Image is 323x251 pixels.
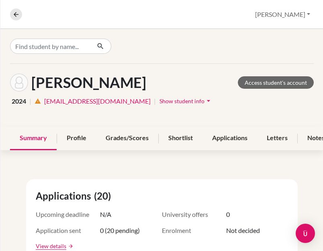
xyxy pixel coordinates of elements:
span: 0 [226,210,230,219]
i: arrow_drop_down [204,97,213,105]
button: [PERSON_NAME] [251,7,314,22]
span: Applications [36,189,94,203]
img: Krish Yadav's avatar [10,73,28,92]
a: Access student's account [238,76,314,89]
span: | [29,96,31,106]
a: arrow_forward [66,243,74,249]
span: Show student info [159,98,204,104]
div: Applications [202,127,257,150]
span: 0 (20 pending) [100,226,140,235]
span: Not decided [226,226,260,235]
div: Profile [57,127,96,150]
i: warning [35,98,41,104]
button: Show student infoarrow_drop_down [159,95,213,107]
span: Enrolment [162,226,226,235]
div: Open Intercom Messenger [296,224,315,243]
span: University offers [162,210,226,219]
div: Summary [10,127,57,150]
a: [EMAIL_ADDRESS][DOMAIN_NAME] [44,96,151,106]
span: (20) [94,189,114,203]
div: Shortlist [159,127,202,150]
h1: [PERSON_NAME] [31,74,146,91]
div: Grades/Scores [96,127,158,150]
span: 2024 [12,96,26,106]
span: N/A [100,210,111,219]
a: View details [36,242,66,250]
span: Application sent [36,226,100,235]
span: Upcoming deadline [36,210,100,219]
span: | [154,96,156,106]
div: Letters [257,127,297,150]
input: Find student by name... [10,39,90,54]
